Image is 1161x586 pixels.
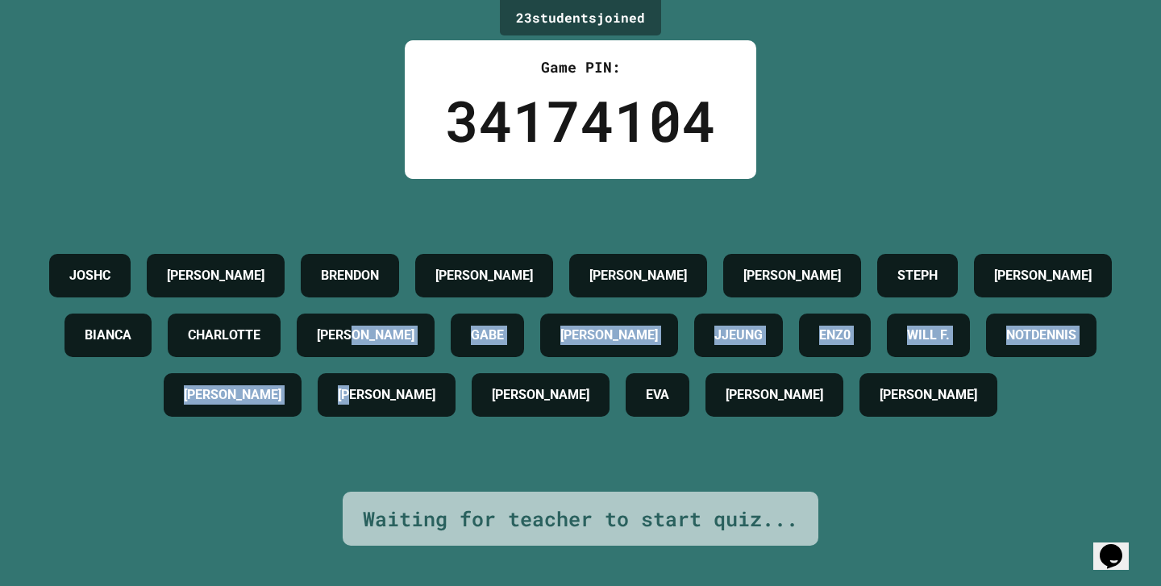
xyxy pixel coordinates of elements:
h4: [PERSON_NAME] [560,326,658,345]
h4: [PERSON_NAME] [184,385,281,405]
h4: [PERSON_NAME] [492,385,589,405]
h4: JJEUNG [714,326,763,345]
h4: BIANCA [85,326,131,345]
h4: [PERSON_NAME] [317,326,414,345]
h4: [PERSON_NAME] [880,385,977,405]
h4: STEPH [897,266,938,285]
h4: [PERSON_NAME] [338,385,435,405]
div: Game PIN: [445,56,716,78]
h4: JOSHC [69,266,110,285]
div: Waiting for teacher to start quiz... [363,504,798,534]
h4: [PERSON_NAME] [743,266,841,285]
h4: [PERSON_NAME] [589,266,687,285]
div: 34174104 [445,78,716,163]
h4: [PERSON_NAME] [167,266,264,285]
h4: WILL F. [907,326,950,345]
h4: NOTDENNIS [1006,326,1076,345]
h4: BRENDON [321,266,379,285]
h4: GABE [471,326,504,345]
h4: [PERSON_NAME] [435,266,533,285]
h4: [PERSON_NAME] [726,385,823,405]
iframe: chat widget [1093,522,1145,570]
h4: EVA [646,385,669,405]
h4: ENZ0 [819,326,851,345]
h4: CHARLOTTE [188,326,260,345]
h4: [PERSON_NAME] [994,266,1092,285]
